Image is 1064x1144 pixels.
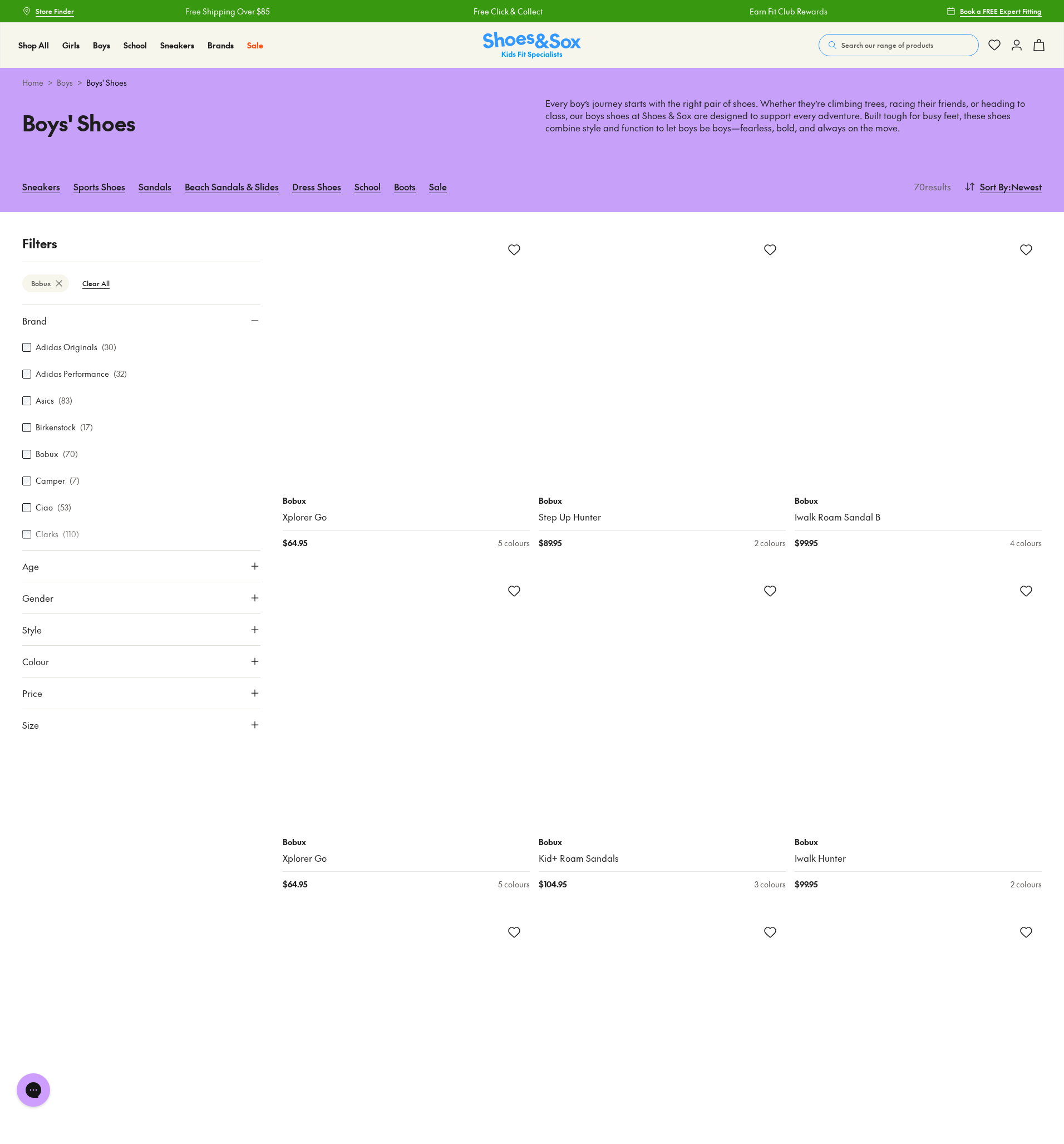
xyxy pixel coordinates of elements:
button: Brand [22,305,260,336]
div: > > [22,77,1042,89]
label: Birkenstock [36,421,76,433]
button: Sort By:Newest [964,174,1042,199]
button: Gender [22,582,260,613]
a: Iwalk Roam Sandal B [795,511,1042,523]
a: Book a FREE Expert Fitting [947,1,1042,21]
a: Sneakers [160,40,194,51]
span: Brands [208,40,234,51]
a: Sports Shoes [73,174,125,199]
span: $ 104.95 [539,878,567,890]
span: Boys' Shoes [86,77,127,89]
a: Boys [57,77,73,89]
div: 5 colours [498,878,530,890]
span: Price [22,686,42,700]
a: Sneakers [22,174,60,199]
div: 3 colours [755,878,786,890]
a: Dress Shoes [292,174,341,199]
p: ( 53 ) [57,502,71,513]
span: Shop All [18,40,49,51]
button: Price [22,677,260,709]
button: Style [22,614,260,645]
a: Boys [93,40,110,51]
div: 5 colours [498,537,530,549]
a: Xplorer Go [283,852,530,865]
p: Bobux [795,836,1042,848]
button: Age [22,551,260,582]
label: Bobux [36,448,58,460]
span: $ 64.95 [283,537,307,549]
p: ( 7 ) [70,475,80,487]
a: Shoes & Sox [483,32,581,59]
a: Iwalk Hunter [795,852,1042,865]
span: Size [22,718,39,731]
p: Bobux [539,836,786,848]
span: Store Finder [36,6,74,16]
label: Asics [36,395,54,406]
span: $ 99.95 [795,537,817,549]
div: 4 colours [1010,537,1042,549]
span: Boys [93,40,110,51]
a: School [124,40,147,51]
span: Sort By [980,180,1008,193]
a: Sale [429,174,447,199]
span: Sale [247,40,263,51]
p: ( 32 ) [114,368,127,380]
p: Filters [22,234,260,253]
a: Shop All [18,40,49,51]
span: Age [22,559,39,573]
a: Sale [247,40,263,51]
a: Xplorer Go [283,511,530,523]
p: Bobux [795,495,1042,507]
span: : Newest [1008,180,1042,193]
p: 70 results [910,180,951,193]
span: $ 64.95 [283,878,307,890]
iframe: Gorgias live chat messenger [11,1069,56,1111]
btn: Bobux [22,274,69,292]
a: Store Finder [22,1,74,21]
span: Sneakers [160,40,194,51]
div: 2 colours [755,537,786,549]
p: Bobux [283,836,530,848]
span: Book a FREE Expert Fitting [960,6,1042,16]
img: SNS_Logo_Responsive.svg [483,32,581,59]
a: Boots [394,174,416,199]
a: Sandals [139,174,171,199]
span: $ 99.95 [795,878,817,890]
p: Every boy’s journey starts with the right pair of shoes. Whether they’re climbing trees, racing t... [545,97,1042,134]
button: Search our range of products [819,34,979,56]
a: Beach Sandals & Slides [185,174,279,199]
span: Colour [22,655,49,668]
a: Kid+ Roam Sandals [539,852,786,865]
label: Adidas Originals [36,341,97,353]
label: Ciao [36,502,53,513]
label: Adidas Performance [36,368,109,380]
a: Home [22,77,43,89]
a: Earn Fit Club Rewards [749,6,827,17]
p: ( 17 ) [80,421,93,433]
span: Search our range of products [841,40,933,50]
a: Free Shipping Over $85 [185,6,269,17]
a: School [354,174,381,199]
span: School [124,40,147,51]
a: Brands [208,40,234,51]
span: Brand [22,314,47,327]
span: Style [22,623,42,636]
h1: Boys' Shoes [22,107,519,139]
a: Free Click & Collect [473,6,542,17]
span: $ 89.95 [539,537,561,549]
span: Gender [22,591,53,605]
btn: Clear All [73,273,119,293]
div: 2 colours [1011,878,1042,890]
label: Camper [36,475,65,487]
p: ( 70 ) [63,448,78,460]
button: Size [22,709,260,740]
p: ( 30 ) [102,341,116,353]
a: Girls [62,40,80,51]
span: Girls [62,40,80,51]
button: Colour [22,646,260,677]
p: Bobux [283,495,530,507]
a: Step Up Hunter [539,511,786,523]
p: ( 83 ) [58,395,72,406]
p: Bobux [539,495,786,507]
